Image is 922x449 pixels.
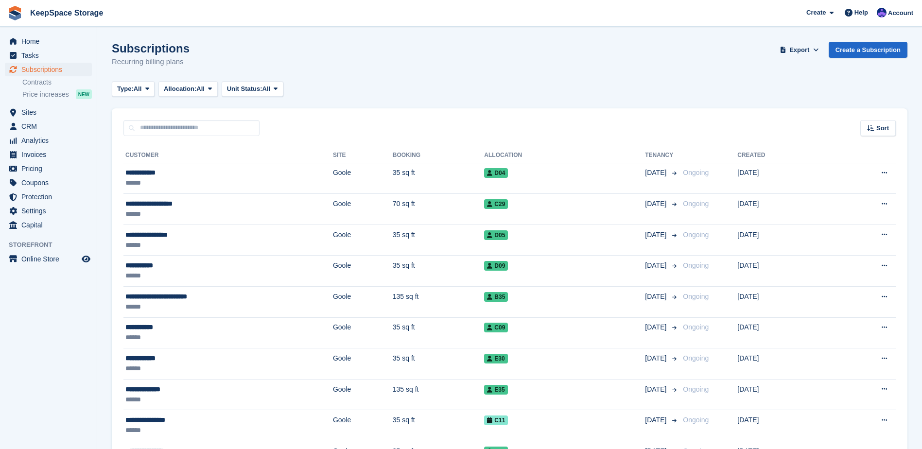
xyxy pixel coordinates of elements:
td: [DATE] [737,194,829,225]
span: [DATE] [645,168,668,178]
span: Ongoing [683,354,709,362]
span: Ongoing [683,169,709,176]
button: Type: All [112,81,155,97]
td: 35 sq ft [393,410,485,441]
button: Unit Status: All [222,81,283,97]
span: D09 [484,261,508,271]
span: [DATE] [645,415,668,425]
th: Site [333,148,393,163]
a: menu [5,49,92,62]
td: 135 sq ft [393,287,485,318]
td: 35 sq ft [393,224,485,256]
td: [DATE] [737,348,829,380]
span: Type: [117,84,134,94]
span: Help [854,8,868,17]
span: Ongoing [683,323,709,331]
span: Sites [21,105,80,119]
span: Ongoing [683,416,709,424]
span: [DATE] [645,353,668,363]
p: Recurring billing plans [112,56,190,68]
a: Contracts [22,78,92,87]
td: [DATE] [737,410,829,441]
td: 35 sq ft [393,348,485,380]
td: [DATE] [737,163,829,194]
th: Customer [123,148,333,163]
span: Online Store [21,252,80,266]
span: Allocation: [164,84,196,94]
td: Goole [333,410,393,441]
span: Unit Status: [227,84,262,94]
th: Created [737,148,829,163]
span: [DATE] [645,199,668,209]
span: Settings [21,204,80,218]
td: 35 sq ft [393,256,485,287]
span: Account [888,8,913,18]
span: E35 [484,385,507,395]
span: Create [806,8,826,17]
span: C11 [484,415,508,425]
span: Invoices [21,148,80,161]
img: stora-icon-8386f47178a22dfd0bd8f6a31ec36ba5ce8667c1dd55bd0f319d3a0aa187defe.svg [8,6,22,20]
a: menu [5,204,92,218]
a: KeepSpace Storage [26,5,107,21]
td: [DATE] [737,224,829,256]
span: E30 [484,354,507,363]
a: menu [5,63,92,76]
a: menu [5,190,92,204]
button: Export [778,42,821,58]
img: Chloe Clark [877,8,887,17]
td: Goole [333,317,393,348]
span: Tasks [21,49,80,62]
span: Ongoing [683,231,709,239]
span: Protection [21,190,80,204]
span: Coupons [21,176,80,190]
td: Goole [333,379,393,410]
a: menu [5,252,92,266]
span: CRM [21,120,80,133]
h1: Subscriptions [112,42,190,55]
span: C09 [484,323,508,332]
span: Analytics [21,134,80,147]
a: menu [5,148,92,161]
a: menu [5,134,92,147]
button: Allocation: All [158,81,218,97]
span: Pricing [21,162,80,175]
span: Ongoing [683,293,709,300]
td: Goole [333,163,393,194]
td: [DATE] [737,256,829,287]
a: menu [5,218,92,232]
span: [DATE] [645,260,668,271]
td: [DATE] [737,317,829,348]
span: D05 [484,230,508,240]
span: Price increases [22,90,69,99]
td: 35 sq ft [393,317,485,348]
a: Preview store [80,253,92,265]
span: D04 [484,168,508,178]
span: Storefront [9,240,97,250]
span: Subscriptions [21,63,80,76]
a: menu [5,176,92,190]
a: menu [5,35,92,48]
span: Home [21,35,80,48]
span: All [196,84,205,94]
a: menu [5,162,92,175]
span: Sort [876,123,889,133]
span: Export [789,45,809,55]
th: Allocation [484,148,645,163]
td: 135 sq ft [393,379,485,410]
span: Ongoing [683,200,709,207]
td: 35 sq ft [393,163,485,194]
span: All [262,84,271,94]
span: [DATE] [645,292,668,302]
td: Goole [333,224,393,256]
td: Goole [333,348,393,380]
a: Price increases NEW [22,89,92,100]
th: Booking [393,148,485,163]
span: [DATE] [645,322,668,332]
td: Goole [333,194,393,225]
span: Capital [21,218,80,232]
span: B35 [484,292,508,302]
span: Ongoing [683,385,709,393]
td: Goole [333,287,393,318]
span: C29 [484,199,508,209]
